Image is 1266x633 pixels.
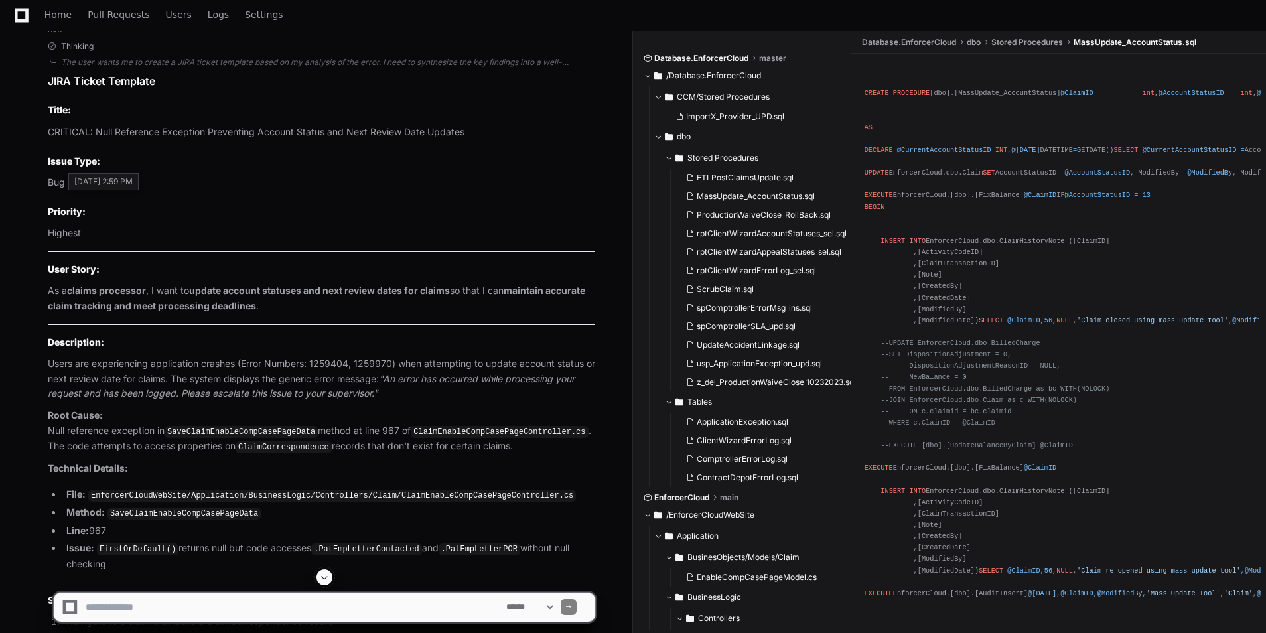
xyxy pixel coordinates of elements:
span: Thinking [61,41,94,52]
svg: Directory [665,89,673,105]
span: main [720,492,738,503]
strong: Technical Details: [48,462,128,474]
span: ApplicationException.sql [697,417,788,427]
span: ProductionWaiveClose_RollBack.sql [697,210,831,220]
button: EnableCompCasePageModel.cs [681,568,855,587]
button: MassUpdate_AccountStatus.sql [681,187,856,206]
span: = [1134,191,1138,199]
span: = [1241,146,1245,154]
button: usp_ApplicationException_upd.sql [681,354,856,373]
span: CCM/Stored Procedures [677,92,770,102]
span: Users [166,11,192,19]
div: [DATE] 2:59 PM [68,173,139,190]
span: dbo [677,131,691,142]
span: 'Claim closed using mass update tool' [1077,316,1228,324]
strong: Issue Type: [48,155,100,167]
span: @ClaimID [1024,464,1056,472]
span: Pull Requests [88,11,149,19]
span: = [1056,169,1060,176]
span: ClientWizardErrorLog.sql [697,435,792,446]
strong: Title: [48,104,71,115]
span: rptClientWizardAppealStatuses_sel.sql [697,247,841,257]
span: @CurrentAccountStatusID [897,146,991,154]
strong: Line: [66,525,89,536]
button: ComptrollerErrorLog.sql [681,450,855,468]
span: rptClientWizardErrorLog_sel.sql [697,265,816,276]
span: SET [983,169,995,176]
button: CCM/Stored Procedures [654,86,852,107]
button: rptClientWizardAppealStatuses_sel.sql [681,243,856,261]
span: NULL [1056,567,1073,575]
p: CRITICAL: Null Reference Exception Preventing Account Status and Next Review Date Updates [48,125,595,140]
strong: maintain accurate claim tracking and meet processing deadlines [48,285,585,311]
span: Stored Procedures [687,153,758,163]
p: Highest [48,226,595,241]
span: = [1179,169,1183,176]
span: EXECUTE [865,191,893,199]
code: .PatEmpLetterPOR [439,543,520,555]
button: ImportX_Provider_UPD.sql [670,107,844,126]
svg: Directory [665,129,673,145]
code: EnforcerCloudWebSite/Application/BusinessLogic/Controllers/Claim/ClaimEnableCompCasePageControlle... [88,490,576,502]
span: -- DispositionAdjustmentReasonID = NULL, [880,362,1060,370]
svg: Directory [675,150,683,166]
strong: Method: [66,506,105,518]
button: ETLPostClaimsUpdate.sql [681,169,856,187]
button: dbo [654,126,852,147]
button: ScrubClaim.sql [681,280,856,299]
span: /Database.EnforcerCloud [666,70,761,81]
span: spComptrollerSLA_upd.sql [697,321,796,332]
span: Logs [208,11,229,19]
strong: update account statuses and next review dates for claims [189,285,450,296]
span: now [48,24,63,34]
span: @CurrentAccountStatusID [1143,146,1237,154]
span: @[DATE] [1011,146,1040,154]
span: Application [677,531,719,541]
code: FirstOrDefault() [97,543,178,555]
span: ImportX_Provider_UPD.sql [686,111,784,122]
svg: Directory [665,528,673,544]
span: Database.EnforcerCloud [654,53,748,64]
p: As a , I want to so that I can . [48,283,595,314]
span: --WHERE c.ClaimID = @ClaimID [880,419,995,427]
span: Tables [687,397,712,407]
span: ComptrollerErrorLog.sql [697,454,788,464]
span: 'Claim re-opened using mass update tool' [1077,567,1240,575]
button: ClientWizardErrorLog.sql [681,431,855,450]
span: @ClaimID [1060,89,1093,97]
span: EnforcerCloud [654,492,709,503]
code: .PatEmpLetterContacted [311,543,421,555]
span: 56 [1044,567,1052,575]
span: DECLARE [865,146,893,154]
code: ClaimEnableCompCasePageController.cs [411,426,588,438]
div: [dbo].[MassUpdate_AccountStatus] , , , DATETIME GETDATE() AccountStatusID EnforcerCloud.dbo.Claim... [865,65,1253,610]
span: -- NewBalance = 0 [880,373,966,381]
strong: Root Cause: [48,409,103,421]
span: UpdateAccidentLinkage.sql [697,340,800,350]
button: UpdateAccidentLinkage.sql [681,336,856,354]
span: --FROM EnforcerCloud.dbo.BilledCharge as bc WITH(NOLOCK) [880,385,1109,393]
span: 13 [1143,191,1151,199]
span: int [1143,89,1155,97]
svg: Directory [654,68,662,84]
span: ETLPostClaimsUpdate.sql [697,173,794,183]
span: --UPDATE EnforcerCloud.dbo.BilledCharge [880,339,1040,347]
span: usp_ApplicationException_upd.sql [697,358,822,369]
code: ClaimCorrespondence [236,441,332,453]
span: SELECT [979,567,1003,575]
span: /EnforcerCloudWebSite [666,510,754,520]
span: z_del_ProductionWaiveClose 10232023.sql [697,377,856,387]
span: UPDATE [865,169,889,176]
button: spComptrollerSLA_upd.sql [681,317,856,336]
span: BusinesObjects/Models/Claim [687,552,800,563]
span: master [759,53,786,64]
span: --SET DispositionAdjustment = 0, [880,350,1011,358]
button: ContractDepotErrorLog.sql [681,468,855,487]
p: Null reference exception in method at line 967 of . The code attempts to access properties on rec... [48,408,595,455]
span: ScrubClaim.sql [697,284,754,295]
span: = [1073,146,1077,154]
p: Users are experiencing application crashes (Error Numbers: 1259404, 1259970) when attempting to u... [48,356,595,401]
span: --JOIN EnforcerCloud.dbo.Claim as c WITH(NOLOCK) [880,396,1077,404]
svg: Directory [654,507,662,523]
button: ApplicationException.sql [681,413,855,431]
